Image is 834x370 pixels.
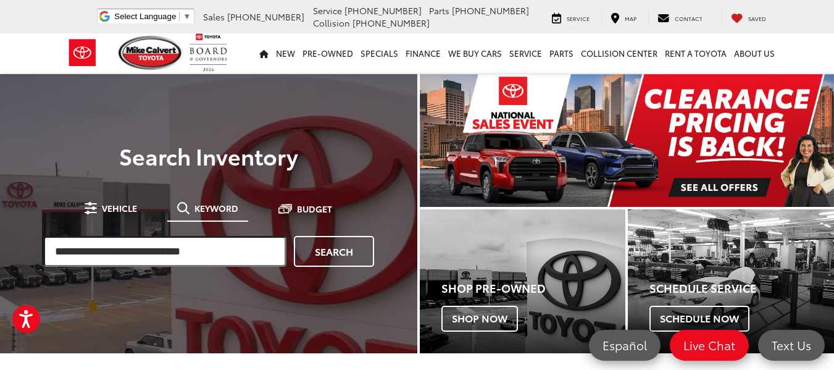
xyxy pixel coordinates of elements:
[441,306,518,332] span: Shop Now
[543,11,599,23] a: Service
[444,33,506,73] a: WE BUY CARS
[649,282,834,295] h4: Schedule Service
[601,11,646,23] a: Map
[648,11,712,23] a: Contact
[506,33,546,73] a: Service
[344,4,422,17] span: [PHONE_NUMBER]
[765,337,817,353] span: Text Us
[452,4,529,17] span: [PHONE_NUMBER]
[183,12,191,21] span: ▼
[194,204,238,212] span: Keyword
[294,236,374,267] a: Search
[420,209,626,354] div: Toyota
[227,11,304,23] span: [PHONE_NUMBER]
[313,4,342,17] span: Service
[546,33,577,73] a: Parts
[256,33,272,73] a: Home
[596,337,653,353] span: Español
[441,282,626,295] h4: Shop Pre-Owned
[352,17,430,29] span: [PHONE_NUMBER]
[203,11,225,23] span: Sales
[670,330,749,361] a: Live Chat
[589,330,661,361] a: Español
[26,143,391,168] h3: Search Inventory
[402,33,444,73] a: Finance
[429,4,449,17] span: Parts
[758,330,825,361] a: Text Us
[102,204,137,212] span: Vehicle
[567,14,590,22] span: Service
[628,209,834,354] div: Toyota
[420,209,626,354] a: Shop Pre-Owned Shop Now
[299,33,357,73] a: Pre-Owned
[730,33,778,73] a: About Us
[661,33,730,73] a: Rent a Toyota
[649,306,749,332] span: Schedule Now
[748,14,766,22] span: Saved
[677,337,741,353] span: Live Chat
[297,204,332,213] span: Budget
[628,209,834,354] a: Schedule Service Schedule Now
[313,17,350,29] span: Collision
[625,14,636,22] span: Map
[114,12,191,21] a: Select Language​
[722,11,775,23] a: My Saved Vehicles
[114,12,176,21] span: Select Language
[675,14,703,22] span: Contact
[357,33,402,73] a: Specials
[179,12,180,21] span: ​
[272,33,299,73] a: New
[119,36,184,70] img: Mike Calvert Toyota
[59,33,106,73] img: Toyota
[577,33,661,73] a: Collision Center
